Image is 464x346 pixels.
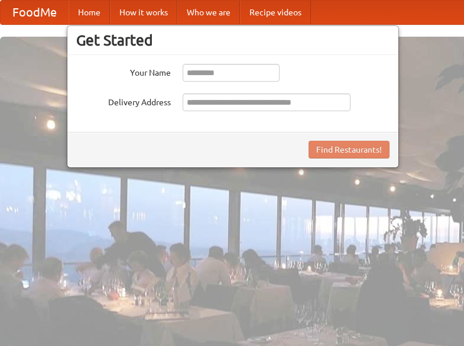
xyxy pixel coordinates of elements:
[69,1,110,24] a: Home
[76,64,171,79] label: Your Name
[309,141,390,159] button: Find Restaurants!
[177,1,240,24] a: Who we are
[240,1,311,24] a: Recipe videos
[1,1,69,24] a: FoodMe
[76,31,390,49] h3: Get Started
[76,93,171,108] label: Delivery Address
[110,1,177,24] a: How it works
